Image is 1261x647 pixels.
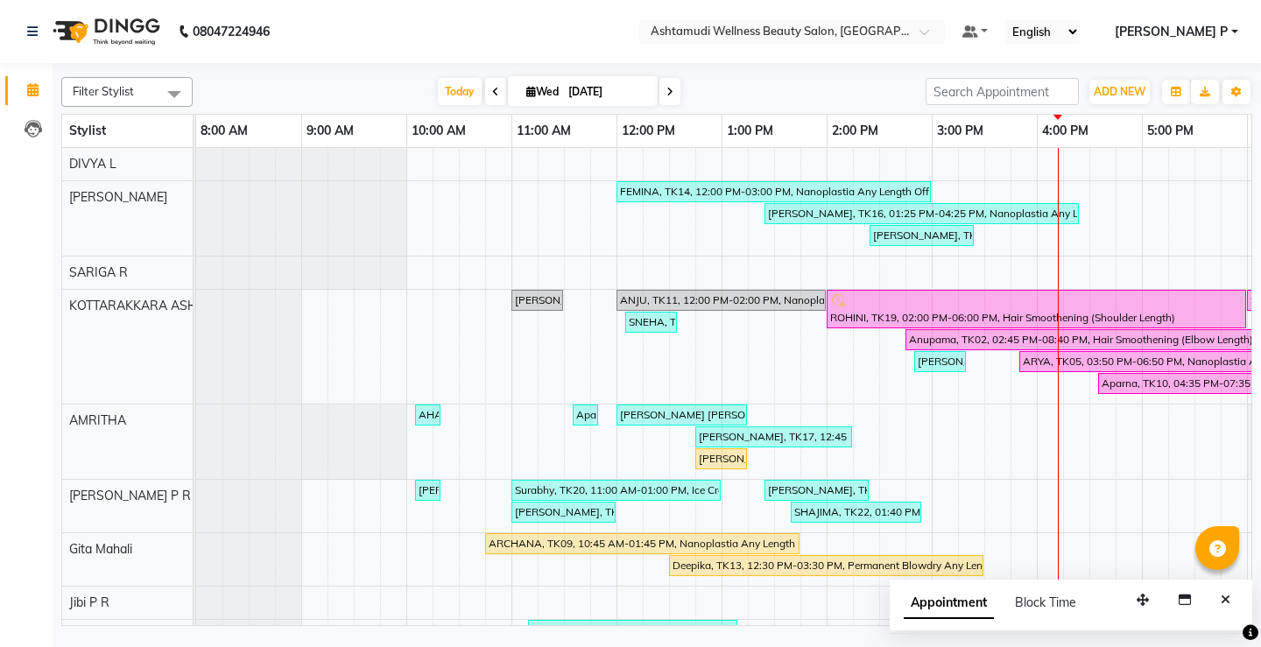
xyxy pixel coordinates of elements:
[417,407,439,423] div: AHALYA, TK07, 10:05 AM-10:20 AM, Eyebrows Threading
[196,118,252,144] a: 8:00 AM
[574,407,596,423] div: Aparna, TK12, 11:35 AM-11:50 AM, Eyebrows Threading
[407,118,470,144] a: 10:00 AM
[618,407,745,423] div: [PERSON_NAME] [PERSON_NAME], TK21, 12:00 PM-01:15 PM, Anti-Dandruff Treatment With Spa,Eyebrows T...
[1094,85,1145,98] span: ADD NEW
[697,429,850,445] div: [PERSON_NAME], TK17, 12:45 PM-02:15 PM, Full Arm Waxing,Un-Tan Facial
[513,504,614,520] div: [PERSON_NAME], TK04, 11:00 AM-12:00 PM, Hair Cut With Fringes
[766,482,867,498] div: [PERSON_NAME], TK23, 01:25 PM-02:25 PM, Layer Cut
[618,184,929,200] div: FEMINA, TK14, 12:00 PM-03:00 PM, Nanoplastia Any Length Offer
[193,7,270,56] b: 08047224946
[69,189,167,205] span: [PERSON_NAME]
[1015,594,1076,610] span: Block Time
[793,504,919,520] div: SHAJIMA, TK22, 01:40 PM-02:55 PM, Skin Glow Facial,Eyebrows Threading
[617,118,680,144] a: 12:00 PM
[513,482,719,498] div: Surabhy, TK20, 11:00 AM-01:00 PM, Ice Cream Pedicure,Ceramide Anti frizz treatment
[417,482,439,498] div: [PERSON_NAME], TK08, 10:05 AM-10:20 AM, Eyebrows Threading
[69,541,132,557] span: Gita Mahali
[512,118,575,144] a: 11:00 AM
[1038,118,1093,144] a: 4:00 PM
[916,354,964,369] div: [PERSON_NAME], TK24, 02:50 PM-03:20 PM, Make up
[722,118,778,144] a: 1:00 PM
[904,587,994,619] span: Appointment
[1089,80,1150,104] button: ADD NEW
[871,228,972,243] div: [PERSON_NAME], TK23, 02:25 PM-03:25 PM, Skin Glow Facial
[926,78,1079,105] input: Search Appointment
[522,85,563,98] span: Wed
[69,412,126,428] span: AMRITHA
[828,292,1244,326] div: ROHINI, TK19, 02:00 PM-06:00 PM, Hair Smoothening (Shoulder Length)
[513,292,561,308] div: [PERSON_NAME], TK04, 11:00 AM-11:30 AM, Normal Hair Cut
[45,7,165,56] img: logo
[69,488,191,503] span: [PERSON_NAME] P R
[69,123,106,138] span: Stylist
[302,118,358,144] a: 9:00 AM
[1115,23,1228,41] span: [PERSON_NAME] P
[766,206,1077,222] div: [PERSON_NAME], TK16, 01:25 PM-04:25 PM, Nanoplastia Any Length Offer
[69,156,116,172] span: DIVYA L
[627,314,675,330] div: SNEHA, TK15, 12:05 PM-12:35 PM, MAKE UP-3
[69,594,109,610] span: Jibi P R
[438,78,482,105] span: Today
[69,264,128,280] span: SARIGA R
[618,292,824,308] div: ANJU, TK11, 12:00 PM-02:00 PM, Nanoplastia Ear to Ear
[933,118,988,144] a: 3:00 PM
[73,84,134,98] span: Filter Stylist
[563,79,651,105] input: 2025-09-03
[1143,118,1198,144] a: 5:00 PM
[69,298,243,313] span: KOTTARAKKARA ASHTAMUDI
[1213,587,1238,614] button: Close
[530,622,736,638] div: ASIYA, TK06, 11:10 AM-01:10 PM, Bridal Glow Facial,Spa Pedicure
[487,536,798,552] div: ARCHANA, TK09, 10:45 AM-01:45 PM, Nanoplastia Any Length Offer
[828,118,883,144] a: 2:00 PM
[697,451,745,467] div: [PERSON_NAME], TK18, 12:45 PM-01:15 PM, Full Arm Waxing
[671,558,982,573] div: Deepika, TK13, 12:30 PM-03:30 PM, Permanent Blowdry Any Length Offer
